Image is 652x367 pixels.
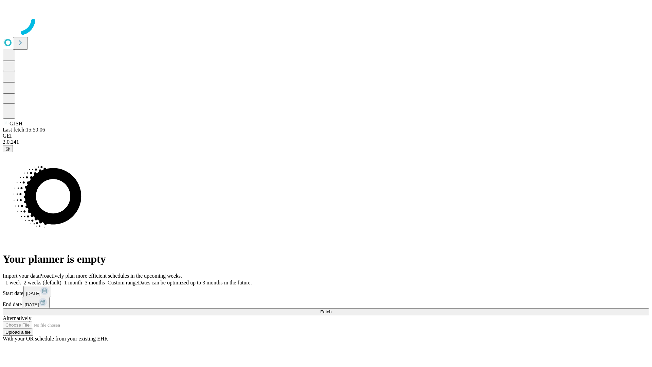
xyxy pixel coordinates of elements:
[10,121,22,126] span: GJSH
[23,286,51,297] button: [DATE]
[24,302,39,307] span: [DATE]
[5,280,21,285] span: 1 week
[138,280,252,285] span: Dates can be optimized up to 3 months in the future.
[24,280,61,285] span: 2 weeks (default)
[26,291,40,296] span: [DATE]
[3,329,33,336] button: Upload a file
[3,297,649,308] div: End date
[3,336,108,342] span: With your OR schedule from your existing EHR
[320,309,331,314] span: Fetch
[3,145,13,152] button: @
[5,146,10,151] span: @
[3,286,649,297] div: Start date
[22,297,50,308] button: [DATE]
[3,139,649,145] div: 2.0.241
[3,308,649,315] button: Fetch
[64,280,82,285] span: 1 month
[3,273,39,279] span: Import your data
[39,273,182,279] span: Proactively plan more efficient schedules in the upcoming weeks.
[108,280,138,285] span: Custom range
[85,280,105,285] span: 3 months
[3,127,45,133] span: Last fetch: 15:50:06
[3,133,649,139] div: GEI
[3,315,31,321] span: Alternatively
[3,253,649,265] h1: Your planner is empty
